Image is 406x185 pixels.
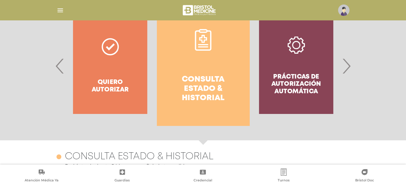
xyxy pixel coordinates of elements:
h4: Consulta estado & historial [168,75,239,103]
img: Cober_menu-lines-white.svg [56,7,64,14]
span: Turnos [278,178,290,184]
span: Next [340,50,352,82]
span: Atención Médica Ya [25,178,59,184]
a: Turnos [243,169,324,184]
span: Guardias [114,178,130,184]
a: Guardias [82,169,163,184]
a: Atención Médica Ya [1,169,82,184]
span: Previous [54,50,66,82]
a: Bristol Doc [324,169,405,184]
a: Consulta estado & historial [157,6,250,126]
span: Bristol Doc [355,178,374,184]
img: bristol-medicine-blanco.png [182,3,218,17]
p: Podría tardar hasta 24 horas ver reflejado tu pedido. [56,163,350,170]
span: Credencial [194,178,212,184]
img: profile-placeholder.svg [338,4,350,16]
a: Credencial [163,169,243,184]
h4: Consulta estado & historial [65,151,213,163]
